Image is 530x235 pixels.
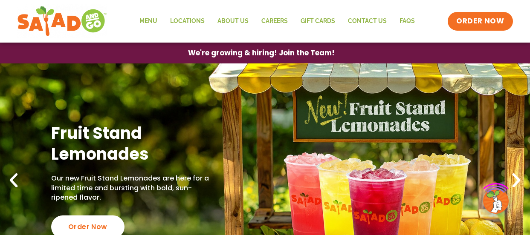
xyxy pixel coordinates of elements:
span: We're growing & hiring! Join the Team! [188,49,335,57]
p: Our new Fruit Stand Lemonades are here for a limited time and bursting with bold, sun-ripened fla... [51,174,209,202]
h2: Fruit Stand Lemonades [51,123,209,165]
a: Contact Us [342,11,393,31]
a: GIFT CARDS [294,11,342,31]
div: Next slide [507,171,526,190]
nav: Menu [133,11,421,31]
span: ORDER NOW [456,16,504,26]
a: Menu [133,11,164,31]
a: ORDER NOW [448,12,513,31]
img: new-SAG-logo-768×292 [17,4,107,38]
a: About Us [211,11,255,31]
a: Locations [164,11,211,31]
a: We're growing & hiring! Join the Team! [175,43,348,63]
div: Previous slide [4,171,23,190]
a: Careers [255,11,294,31]
a: FAQs [393,11,421,31]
